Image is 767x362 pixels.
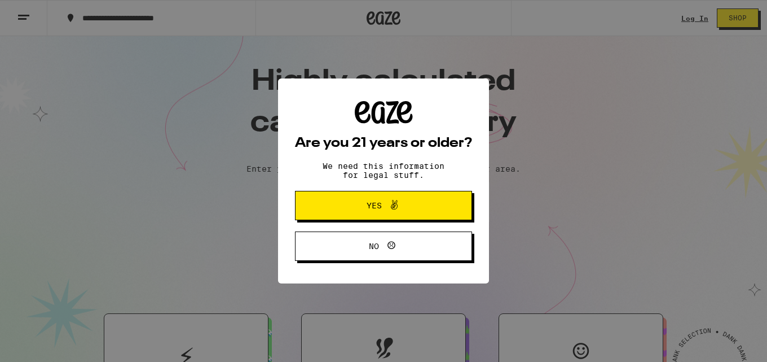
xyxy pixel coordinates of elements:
p: We need this information for legal stuff. [313,162,454,180]
span: No [369,242,379,250]
h2: Are you 21 years or older? [295,137,472,150]
button: No [295,232,472,261]
button: Yes [295,191,472,220]
span: Yes [367,202,382,210]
